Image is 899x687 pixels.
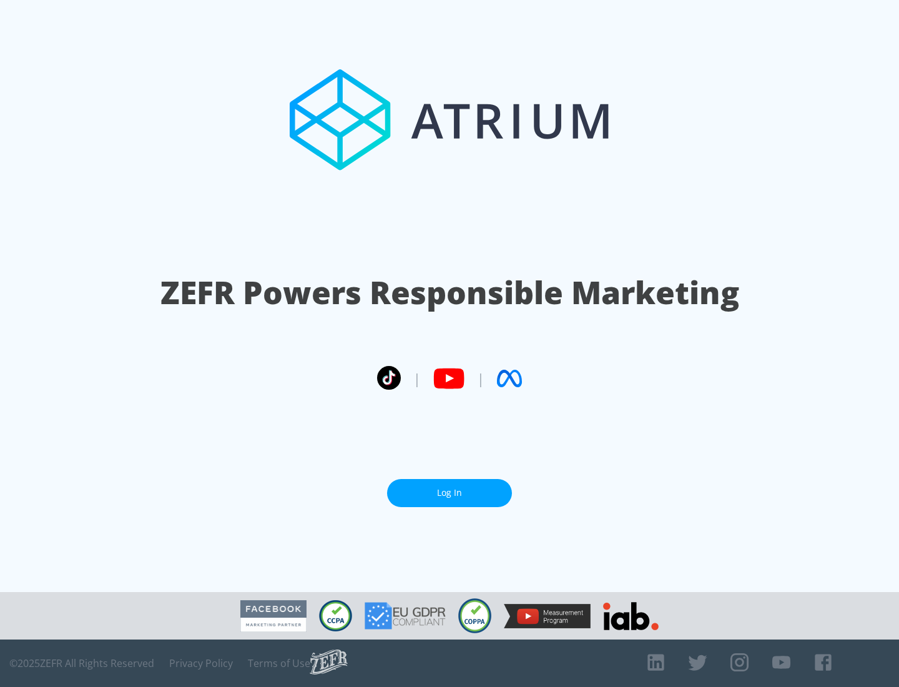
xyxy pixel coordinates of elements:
h1: ZEFR Powers Responsible Marketing [160,271,739,314]
a: Terms of Use [248,657,310,670]
img: COPPA Compliant [458,598,491,633]
img: CCPA Compliant [319,600,352,631]
img: IAB [603,602,659,630]
img: GDPR Compliant [365,602,446,630]
span: © 2025 ZEFR All Rights Reserved [9,657,154,670]
a: Privacy Policy [169,657,233,670]
a: Log In [387,479,512,507]
img: YouTube Measurement Program [504,604,591,628]
span: | [477,369,484,388]
img: Facebook Marketing Partner [240,600,307,632]
span: | [413,369,421,388]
